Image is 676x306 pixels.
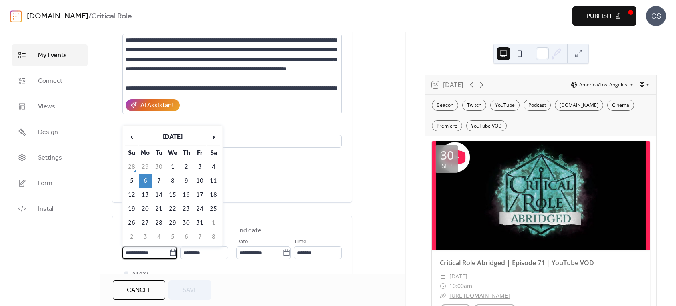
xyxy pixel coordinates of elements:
td: 9 [180,174,193,188]
td: 1 [207,216,220,230]
td: 18 [207,188,220,202]
div: End date [236,226,261,236]
td: 4 [207,160,220,174]
div: Twitch [462,100,486,111]
td: 15 [166,188,179,202]
th: [DATE] [139,128,206,146]
th: Th [180,146,193,160]
b: / [88,9,91,24]
th: We [166,146,179,160]
div: Cinema [607,100,634,111]
div: Podcast [524,100,551,111]
td: 30 [152,160,165,174]
div: YouTube [490,100,520,111]
span: › [207,129,219,145]
a: [URL][DOMAIN_NAME] [449,292,510,299]
td: 13 [139,188,152,202]
div: Beacon [432,100,458,111]
button: Publish [572,6,636,26]
a: Views [12,96,88,117]
td: 5 [125,174,138,188]
a: My Events [12,44,88,66]
span: All day [132,269,148,279]
td: 17 [193,188,206,202]
span: Publish [586,12,611,21]
td: 28 [152,216,165,230]
td: 12 [125,188,138,202]
a: Settings [12,147,88,168]
span: 10:00am [449,281,472,291]
td: 30 [180,216,193,230]
div: [DOMAIN_NAME] [555,100,603,111]
th: Tu [152,146,165,160]
div: Sep [442,163,452,169]
td: 28 [125,160,138,174]
button: Cancel [113,280,165,300]
span: Date [236,237,248,247]
td: 21 [152,202,165,216]
td: 8 [207,230,220,244]
td: 25 [207,202,220,216]
span: Time [294,237,307,247]
td: 7 [193,230,206,244]
td: 3 [193,160,206,174]
span: Install [38,204,54,214]
span: Connect [38,76,62,86]
span: Form [38,179,52,188]
img: logo [10,10,22,22]
span: Views [38,102,55,112]
td: 29 [139,160,152,174]
td: 1 [166,160,179,174]
div: ​ [440,272,446,281]
div: ​ [440,291,446,300]
td: 20 [139,202,152,216]
span: [DATE] [449,272,467,281]
td: 29 [166,216,179,230]
td: 4 [152,230,165,244]
th: Mo [139,146,152,160]
div: CS [646,6,666,26]
button: AI Assistant [126,99,180,111]
th: Fr [193,146,206,160]
td: 23 [180,202,193,216]
span: America/Los_Angeles [579,82,627,87]
td: 5 [166,230,179,244]
td: 7 [152,174,165,188]
td: 2 [180,160,193,174]
div: YouTube VOD [466,120,507,132]
a: Connect [12,70,88,92]
div: Location [122,124,340,134]
td: 27 [139,216,152,230]
span: Settings [38,153,62,163]
span: ‹ [126,129,138,145]
div: ​ [440,281,446,291]
td: 19 [125,202,138,216]
td: 3 [139,230,152,244]
td: 14 [152,188,165,202]
a: [DOMAIN_NAME] [27,9,88,24]
span: Design [38,128,58,137]
td: 2 [125,230,138,244]
a: Design [12,121,88,143]
th: Su [125,146,138,160]
div: Premiere [432,120,462,132]
a: Install [12,198,88,220]
td: 6 [139,174,152,188]
span: Cancel [127,286,151,295]
div: 30 [440,149,454,161]
b: Critical Role [91,9,132,24]
td: 24 [193,202,206,216]
a: Form [12,172,88,194]
span: My Events [38,51,67,60]
td: 10 [193,174,206,188]
td: 16 [180,188,193,202]
a: Critical Role Abridged | Episode 71 | YouTube VOD [440,258,594,267]
th: Sa [207,146,220,160]
td: 26 [125,216,138,230]
td: 6 [180,230,193,244]
div: AI Assistant [140,101,174,110]
td: 11 [207,174,220,188]
td: 31 [193,216,206,230]
td: 22 [166,202,179,216]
